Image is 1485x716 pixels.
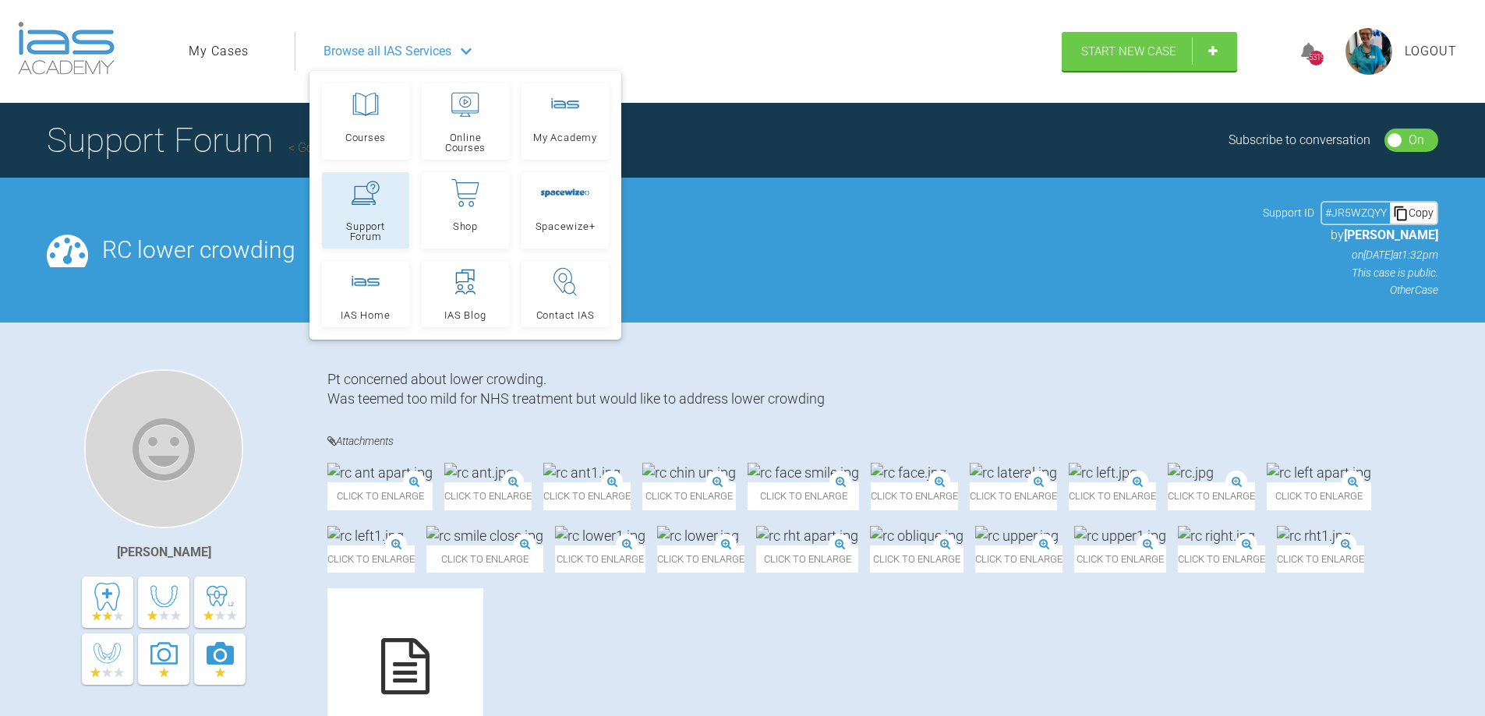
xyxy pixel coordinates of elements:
[102,238,1249,262] h2: RC lower crowding
[1263,246,1438,263] p: on [DATE] at 1:32pm
[1309,51,1324,65] div: 5319
[322,172,409,249] a: Support Forum
[189,41,249,62] a: My Cases
[327,463,433,482] img: rc ant apart.jpg
[748,463,859,482] img: rc face smile.jpg
[422,261,509,327] a: IAS Blog
[522,83,609,160] a: My Academy
[422,83,509,160] a: Online Courses
[341,310,390,320] span: IAS Home
[657,545,744,573] span: Click to enlarge
[1074,545,1166,573] span: Click to enlarge
[1074,526,1166,545] img: rc upper1.jpg
[533,132,597,143] span: My Academy
[871,463,946,482] img: rc face.jpg
[1390,203,1437,223] div: Copy
[327,369,1438,408] div: Pt concerned about lower crowding. Was teemed too mild for NHS treatment but would like to addres...
[975,545,1062,573] span: Click to enlarge
[288,140,430,155] a: Go back to Advanced 12
[47,113,430,168] h1: Support Forum
[657,526,739,545] img: rc lower.jpg
[329,221,402,242] span: Support Forum
[1178,545,1265,573] span: Click to enlarge
[1178,526,1255,545] img: rc right.jpg
[756,526,858,545] img: rc rht apart.jpg
[536,221,596,231] span: Spacewize+
[642,463,736,482] img: rc chin up.jpg
[870,545,963,573] span: Click to enlarge
[970,463,1057,482] img: rc lateral.jpg
[1168,482,1255,510] span: Click to enlarge
[975,526,1059,545] img: rc upper.jpg
[426,526,543,545] img: rc smile close.jpg
[453,221,478,231] span: Shop
[327,432,1438,451] h4: Attachments
[84,369,243,528] img: Roekshana Shar
[1168,463,1214,482] img: rc.jpg
[444,463,514,482] img: rc ant.jpg
[748,482,859,510] span: Click to enlarge
[536,310,595,320] span: Contact IAS
[555,545,645,573] span: Click to enlarge
[327,545,415,573] span: Click to enlarge
[444,310,486,320] span: IAS Blog
[1405,41,1457,62] a: Logout
[1267,463,1371,482] img: rc left apart.jpg
[1345,28,1392,75] img: profile.png
[1277,545,1364,573] span: Click to enlarge
[970,482,1057,510] span: Click to enlarge
[1062,32,1237,71] a: Start New Case
[522,261,609,327] a: Contact IAS
[1267,482,1371,510] span: Click to enlarge
[322,83,409,160] a: Courses
[1409,130,1424,150] div: On
[1322,204,1390,221] div: # JR5WZQYY
[1229,130,1370,150] div: Subscribe to conversation
[1263,264,1438,281] p: This case is public.
[870,526,963,545] img: rc oblique.jpg
[1344,227,1438,242] span: [PERSON_NAME]
[322,261,409,327] a: IAS Home
[1069,482,1156,510] span: Click to enlarge
[345,132,386,143] span: Courses
[756,545,858,573] span: Click to enlarge
[555,526,645,545] img: rc lower1.jpg
[1081,44,1176,58] span: Start New Case
[117,542,211,563] div: [PERSON_NAME]
[429,132,502,153] span: Online Courses
[1263,281,1438,298] p: Other Case
[324,41,451,62] span: Browse all IAS Services
[543,463,621,482] img: rc ant1.jpg
[642,482,736,510] span: Click to enlarge
[1263,204,1314,221] span: Support ID
[522,172,609,249] a: Spacewize+
[543,482,631,510] span: Click to enlarge
[444,482,532,510] span: Click to enlarge
[327,482,433,510] span: Click to enlarge
[871,482,958,510] span: Click to enlarge
[422,172,509,249] a: Shop
[18,22,115,75] img: logo-light.3e3ef733.png
[1277,526,1351,545] img: rc rht1.jpg
[426,545,543,573] span: Click to enlarge
[327,526,404,545] img: rc left1.jpg
[1263,225,1438,245] p: by
[1069,463,1137,482] img: rc left.jpg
